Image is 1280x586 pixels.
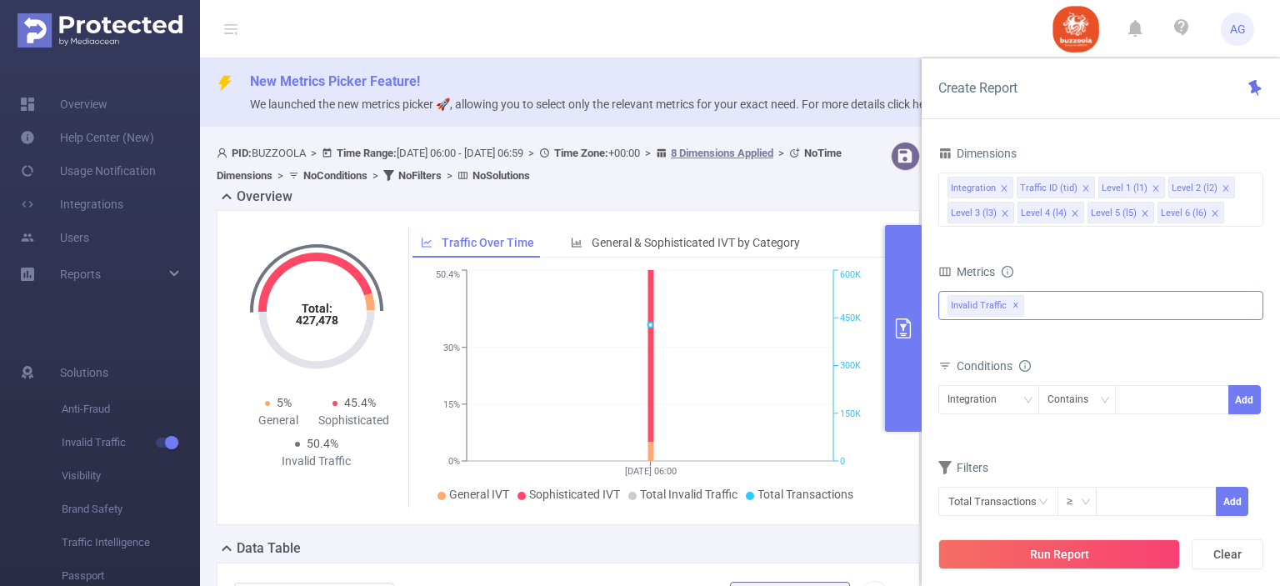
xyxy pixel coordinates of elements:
i: icon: info-circle [1002,266,1013,278]
span: Brand Safety [62,493,200,526]
span: Invalid Traffic [62,426,200,459]
span: BUZZOOLA [DATE] 06:00 - [DATE] 06:59 +00:00 [217,147,842,182]
button: Add [1216,487,1248,516]
li: Level 1 (l1) [1098,177,1165,198]
li: Traffic ID (tid) [1017,177,1095,198]
i: icon: close [1071,209,1079,219]
b: PID: [232,147,252,159]
span: 5% [277,396,292,409]
img: Protected Media [17,13,182,48]
li: Level 6 (l6) [1157,202,1224,223]
span: New Metrics Picker Feature! [250,73,420,89]
span: Dimensions [938,147,1017,160]
a: Integrations [20,188,123,221]
span: > [442,169,457,182]
li: Level 2 (l2) [1168,177,1235,198]
span: > [773,147,789,159]
b: No Filters [398,169,442,182]
i: icon: thunderbolt [217,75,233,92]
span: Total Transactions [757,488,853,501]
tspan: 15% [443,399,460,410]
i: icon: user [217,148,232,158]
i: icon: close [1001,209,1009,219]
span: General & Sophisticated IVT by Category [592,236,800,249]
button: Run Report [938,539,1180,569]
a: Users [20,221,89,254]
tspan: 50.4% [436,270,460,281]
tspan: 0 [840,456,845,467]
tspan: [DATE] 06:00 [624,466,676,477]
i: icon: close [1000,184,1008,194]
span: > [523,147,539,159]
i: icon: close [1152,184,1160,194]
b: No Solutions [472,169,530,182]
a: Overview [20,88,107,121]
i: icon: down [1100,395,1110,407]
span: > [306,147,322,159]
u: 8 Dimensions Applied [671,147,773,159]
span: Create Report [938,80,1017,96]
b: No Conditions [303,169,367,182]
div: Invalid Traffic [278,453,354,470]
i: icon: close [1141,209,1149,219]
tspan: 427,478 [295,313,337,327]
div: Sophisticated [317,412,392,429]
span: ✕ [1012,296,1019,316]
div: ≥ [1067,488,1084,515]
tspan: 30% [443,343,460,353]
tspan: 150K [840,408,861,419]
span: Visibility [62,459,200,493]
li: Level 5 (l5) [1087,202,1154,223]
span: Total Invalid Traffic [640,488,737,501]
i: icon: bar-chart [571,237,582,248]
span: Solutions [60,356,108,389]
i: icon: info-circle [1019,360,1031,372]
a: Usage Notification [20,154,156,188]
span: We launched the new metrics picker 🚀, allowing you to select only the relevant metrics for your e... [250,98,962,111]
div: Level 2 (l2) [1172,178,1217,199]
tspan: Total: [301,302,332,315]
button: Add [1228,385,1261,414]
div: Level 4 (l4) [1021,203,1067,224]
span: Filters [938,461,988,474]
tspan: 450K [840,313,861,323]
span: Conditions [957,359,1031,373]
tspan: 0% [448,456,460,467]
i: icon: close [1222,184,1230,194]
div: Traffic ID (tid) [1020,178,1077,199]
li: Integration [947,177,1013,198]
span: Traffic Intelligence [62,526,200,559]
span: > [367,169,383,182]
span: Reports [60,268,101,281]
a: Reports [60,258,101,291]
a: Help Center (New) [20,121,154,154]
span: General IVT [449,488,509,501]
div: Integration [951,178,996,199]
h2: Overview [237,187,292,207]
div: Contains [1047,386,1100,413]
h2: Data Table [237,538,301,558]
span: Anti-Fraud [62,393,200,426]
b: Time Range: [337,147,397,159]
div: Level 5 (l5) [1091,203,1137,224]
i: icon: line-chart [421,237,432,248]
span: AG [1230,13,1246,46]
span: > [640,147,656,159]
div: Level 6 (l6) [1161,203,1207,224]
b: Time Zone: [554,147,608,159]
li: Level 4 (l4) [1017,202,1084,223]
i: icon: close [1082,184,1090,194]
span: 50.4% [307,437,338,450]
i: icon: down [1081,497,1091,508]
li: Level 3 (l3) [947,202,1014,223]
span: Traffic Over Time [442,236,534,249]
span: 45.4% [344,396,376,409]
tspan: 600K [840,270,861,281]
span: > [272,169,288,182]
div: General [241,412,317,429]
tspan: 300K [840,361,861,372]
div: Level 1 (l1) [1102,178,1147,199]
i: icon: down [1023,395,1033,407]
div: Integration [947,386,1008,413]
button: Clear [1192,539,1263,569]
